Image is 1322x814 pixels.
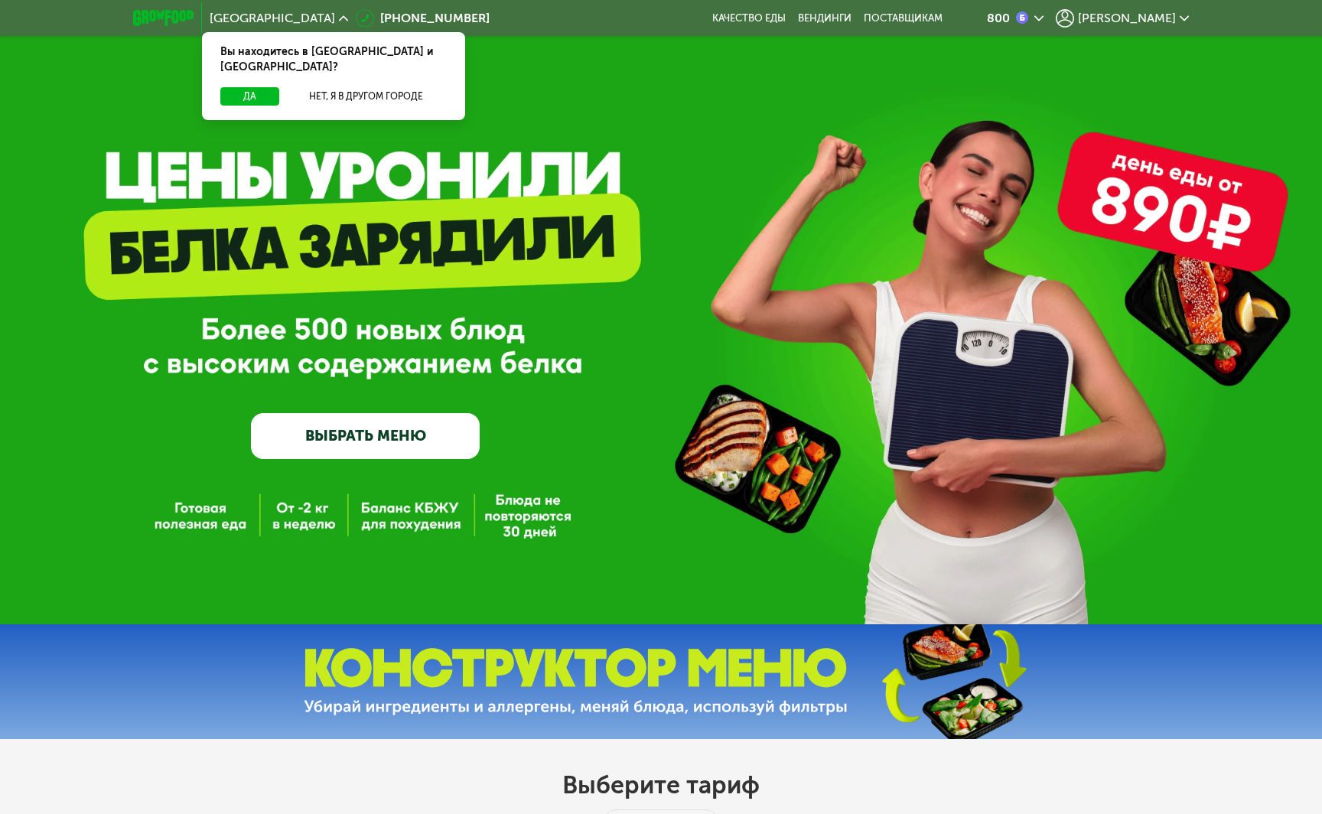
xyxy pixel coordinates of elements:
button: Да [220,87,279,106]
div: Вы находитесь в [GEOGRAPHIC_DATA] и [GEOGRAPHIC_DATA]? [202,32,465,87]
span: [PERSON_NAME] [1078,12,1176,24]
a: [PHONE_NUMBER] [356,9,490,28]
div: поставщикам [864,12,943,24]
button: Нет, я в другом городе [285,87,447,106]
h2: Выберите тариф [562,770,760,800]
a: Вендинги [798,12,851,24]
div: 800 [987,12,1010,24]
span: [GEOGRAPHIC_DATA] [210,12,335,24]
a: Качество еды [712,12,786,24]
a: ВЫБРАТЬ МЕНЮ [251,413,480,459]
